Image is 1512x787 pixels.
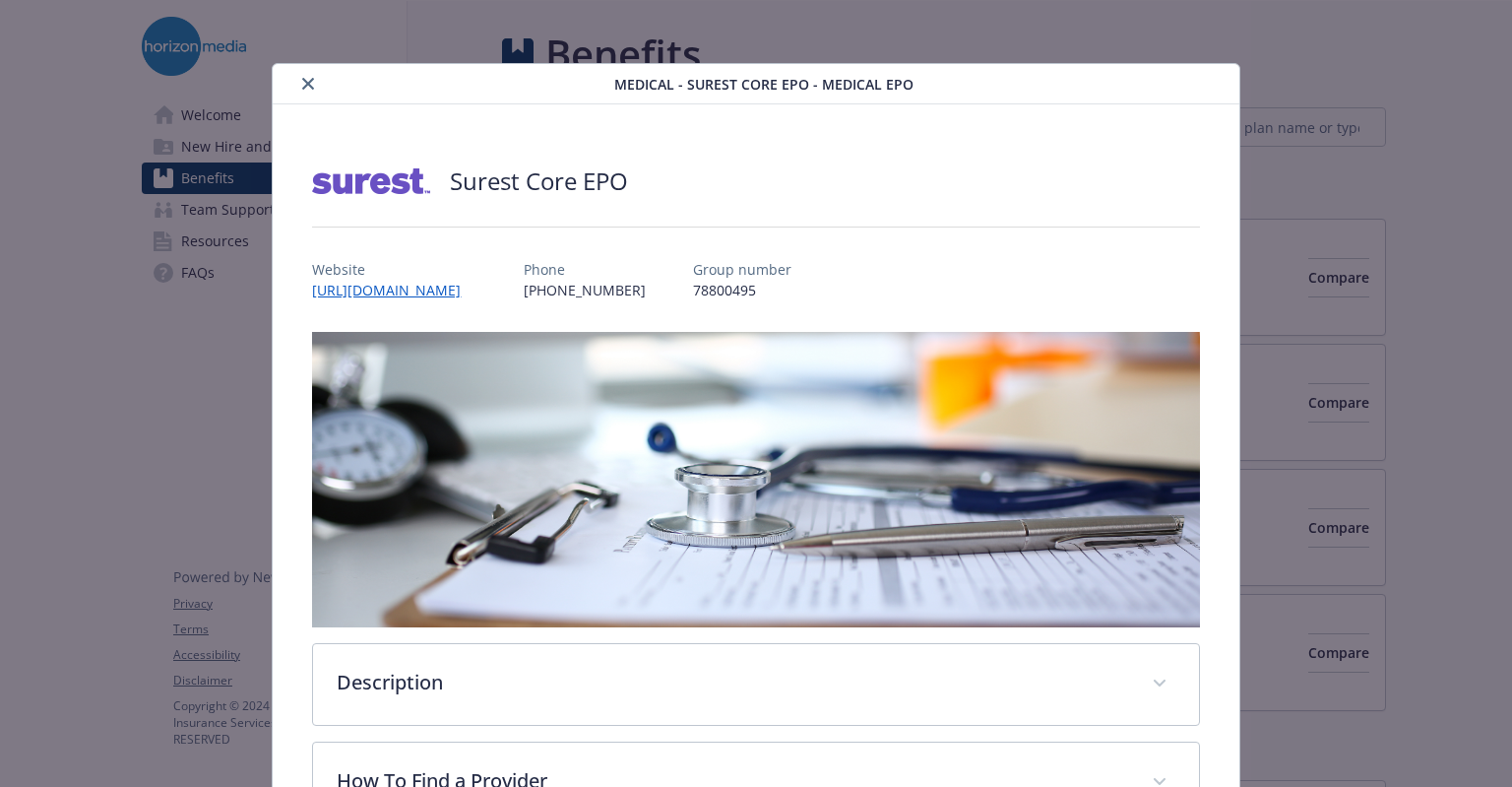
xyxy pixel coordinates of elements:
[693,259,791,280] p: Group number
[296,72,320,96] button: close
[524,259,646,280] p: Phone
[313,644,1198,725] div: Description
[524,280,646,300] p: [PHONE_NUMBER]
[312,281,476,299] a: [URL][DOMAIN_NAME]
[312,152,430,211] img: Surest
[312,332,1199,627] img: banner
[693,280,791,300] p: 78800495
[337,668,1127,697] p: Description
[614,74,913,95] span: Medical - Surest Core EPO - Medical EPO
[450,164,628,198] h2: Surest Core EPO
[312,259,476,280] p: Website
